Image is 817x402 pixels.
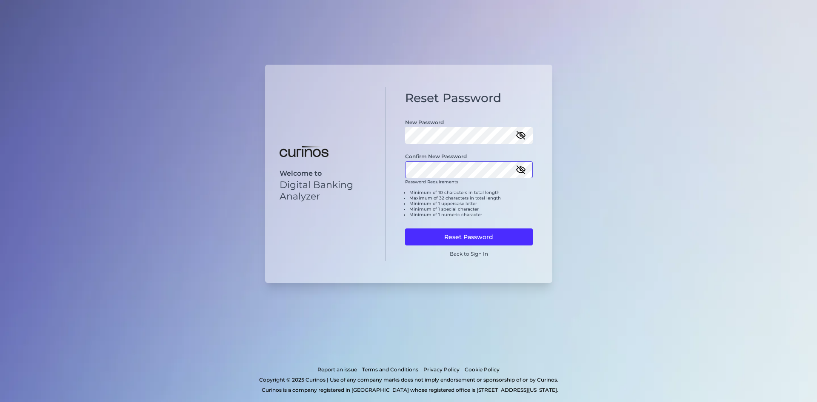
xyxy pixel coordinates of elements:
[280,169,371,177] p: Welcome to
[362,365,418,375] a: Terms and Conditions
[405,228,533,245] button: Reset Password
[280,179,371,202] p: Digital Banking Analyzer
[44,385,775,395] p: Curinos is a company registered in [GEOGRAPHIC_DATA] whose registered office is [STREET_ADDRESS][...
[405,153,467,160] label: Confirm New Password
[409,212,533,217] li: Minimum of 1 numeric character
[409,195,533,201] li: Maximum of 32 characters in total length
[465,365,500,375] a: Cookie Policy
[42,375,775,385] p: Copyright © 2025 Curinos | Use of any company marks does not imply endorsement or sponsorship of ...
[409,206,533,212] li: Minimum of 1 special character
[405,119,444,125] label: New Password
[423,365,460,375] a: Privacy Policy
[450,251,488,257] a: Back to Sign In
[405,91,533,105] h1: Reset Password
[409,201,533,206] li: Minimum of 1 uppercase letter
[405,179,533,224] div: Password Requirements
[317,365,357,375] a: Report an issue
[280,146,329,157] img: Digital Banking Analyzer
[409,190,533,195] li: Minimum of 10 characters in total length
